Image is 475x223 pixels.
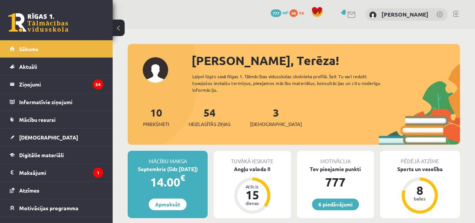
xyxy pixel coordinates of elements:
a: Sports un veselība 8 balles [380,165,460,215]
a: Digitālie materiāli [10,146,103,164]
a: Maksājumi1 [10,164,103,181]
span: 777 [271,9,281,17]
div: Atlicis [241,184,264,189]
div: 777 [297,173,374,191]
a: [DEMOGRAPHIC_DATA] [10,129,103,146]
a: [PERSON_NAME] [382,11,428,18]
a: Mācību resursi [10,111,103,128]
div: Motivācija [297,151,374,165]
div: Pēdējā atzīme [380,151,460,165]
span: Atzīmes [19,187,39,194]
span: [DEMOGRAPHIC_DATA] [250,120,302,128]
div: dienas [241,201,264,205]
div: Tev pieejamie punkti [297,165,374,173]
div: Angļu valoda II [214,165,291,173]
a: 6 piedāvājumi [312,199,359,210]
span: [DEMOGRAPHIC_DATA] [19,134,78,141]
span: mP [282,9,288,15]
span: Neizlasītās ziņas [188,120,231,128]
a: Aktuāli [10,58,103,75]
span: Mācību resursi [19,116,56,123]
span: 94 [290,9,298,17]
legend: Informatīvie ziņojumi [19,93,103,111]
span: Aktuāli [19,63,37,70]
img: Terēza Jermaka [369,11,377,19]
a: 3[DEMOGRAPHIC_DATA] [250,106,302,128]
a: Motivācijas programma [10,199,103,217]
a: Rīgas 1. Tālmācības vidusskola [8,13,68,32]
div: 8 [409,184,431,196]
div: 14.00 [128,173,208,191]
span: Digitālie materiāli [19,152,64,158]
a: Apmaksāt [149,199,187,210]
div: Sports un veselība [380,165,460,173]
a: 10Priekšmeti [143,106,169,128]
a: 54Neizlasītās ziņas [188,106,231,128]
span: Motivācijas programma [19,205,78,211]
a: 94 xp [290,9,308,15]
div: [PERSON_NAME], Terēza! [192,52,460,70]
a: Informatīvie ziņojumi [10,93,103,111]
a: Sākums [10,40,103,58]
i: 1 [93,168,103,178]
a: Ziņojumi54 [10,76,103,93]
div: 15 [241,189,264,201]
legend: Ziņojumi [19,76,103,93]
i: 54 [93,79,103,90]
a: Atzīmes [10,182,103,199]
span: xp [299,9,304,15]
div: Laipni lūgts savā Rīgas 1. Tālmācības vidusskolas skolnieka profilā. Šeit Tu vari redzēt tuvojošo... [192,73,392,93]
div: Mācību maksa [128,151,208,165]
a: 777 mP [271,9,288,15]
div: Septembris (līdz [DATE]) [128,165,208,173]
legend: Maksājumi [19,164,103,181]
div: Tuvākā ieskaite [214,151,291,165]
div: balles [409,196,431,201]
span: Sākums [19,46,38,52]
a: Angļu valoda II Atlicis 15 dienas [214,165,291,215]
span: € [180,172,185,183]
span: Priekšmeti [143,120,169,128]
